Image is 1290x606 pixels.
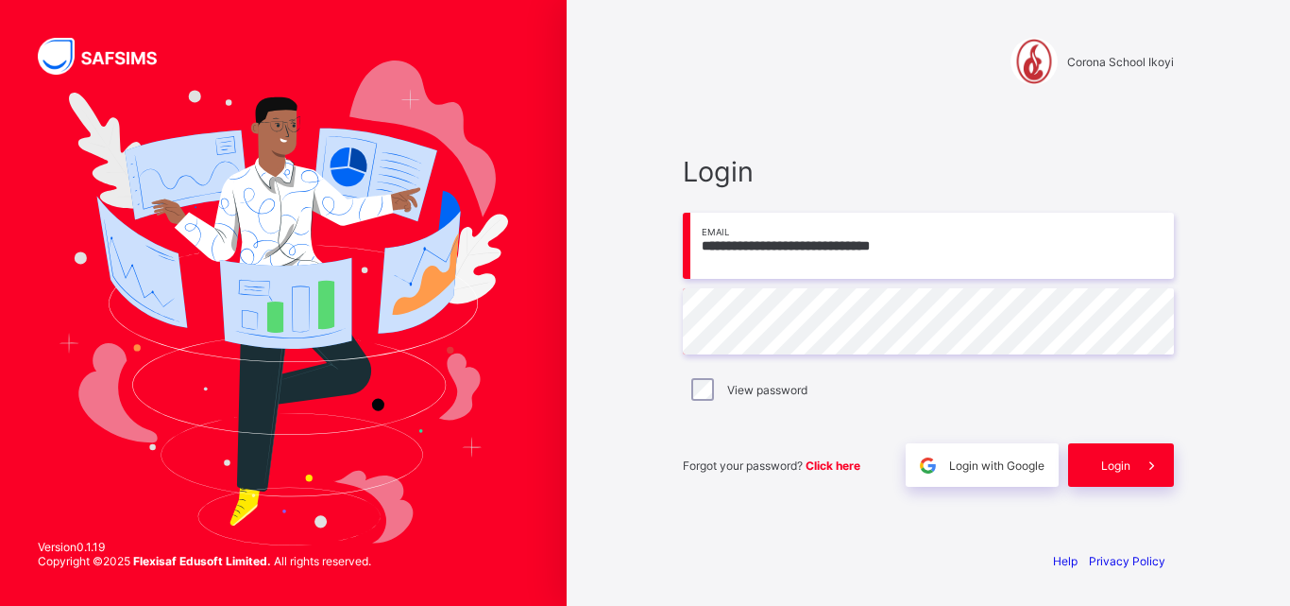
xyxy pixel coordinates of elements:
a: Click here [806,459,860,473]
span: Version 0.1.19 [38,540,371,554]
span: Corona School Ikoyi [1067,55,1174,69]
img: Hero Image [59,61,508,545]
span: Login [1101,459,1130,473]
img: google.396cfc9801f0270233282035f929180a.svg [917,455,939,476]
span: Login [683,155,1174,188]
img: SAFSIMS Logo [38,38,179,75]
span: Forgot your password? [683,459,860,473]
label: View password [727,383,807,397]
strong: Flexisaf Edusoft Limited. [133,554,271,568]
a: Privacy Policy [1089,554,1165,568]
span: Login with Google [949,459,1044,473]
span: Copyright © 2025 All rights reserved. [38,554,371,568]
a: Help [1053,554,1078,568]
